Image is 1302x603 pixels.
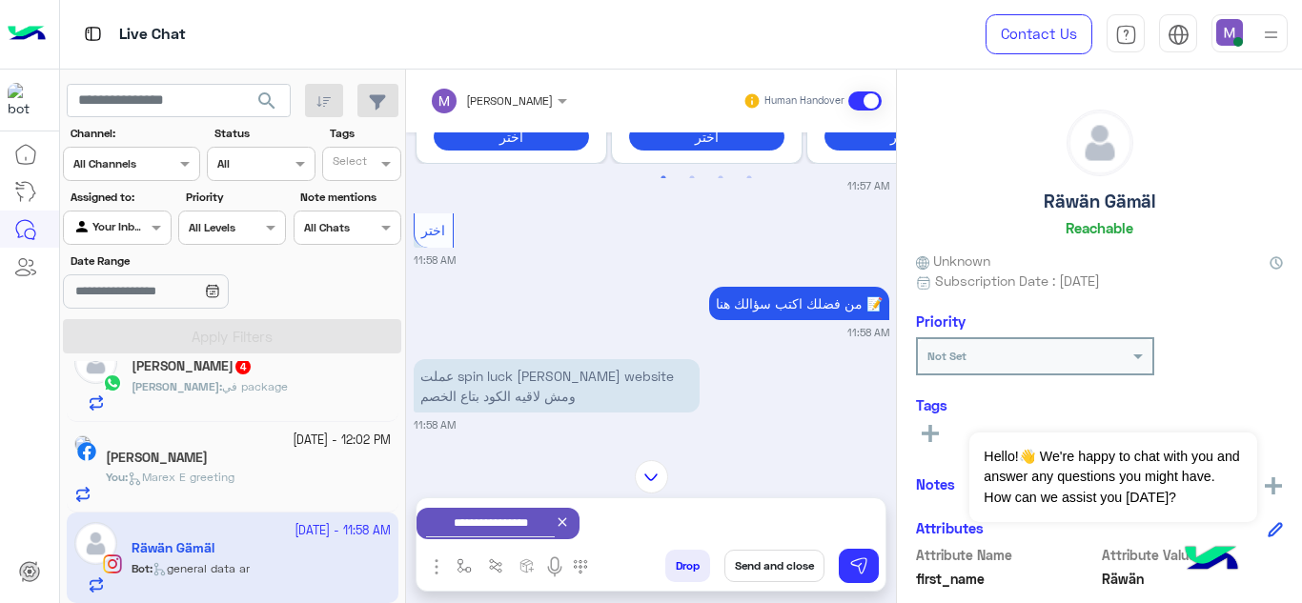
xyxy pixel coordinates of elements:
[1259,23,1283,47] img: profile
[916,545,1098,565] span: Attribute Name
[132,379,219,393] span: [PERSON_NAME]
[849,556,868,575] img: send message
[434,123,589,151] button: اختر
[1178,527,1245,593] img: hulul-logo.png
[300,189,398,206] label: Note mentions
[425,555,448,578] img: send attachment
[1102,569,1284,589] span: Räwän
[480,550,512,581] button: Trigger scenario
[916,475,955,492] h6: Notes
[847,325,889,340] small: 11:58 AM
[214,125,313,142] label: Status
[543,555,566,578] img: send voice note
[1066,219,1133,236] h6: Reachable
[986,14,1092,54] a: Contact Us
[414,417,456,432] small: 11:58 AM
[935,271,1100,291] span: Subscription Date : [DATE]
[77,442,96,461] img: Facebook
[103,373,122,392] img: WhatsApp
[847,178,889,193] small: 11:57 AM
[740,169,759,188] button: 4 of 2
[724,550,824,582] button: Send and close
[711,169,730,188] button: 3 of 2
[1068,111,1132,175] img: defaultAdmin.png
[222,379,288,393] span: في package
[255,90,278,112] span: search
[132,358,253,374] h5: Aya Ashraf
[682,169,702,188] button: 2 of 2
[330,125,399,142] label: Tags
[1102,545,1284,565] span: Attribute Value
[512,550,543,581] button: create order
[1107,14,1145,54] a: tab
[466,93,553,108] span: [PERSON_NAME]
[414,359,700,412] p: 6/10/2025, 11:58 AM
[293,432,391,450] small: [DATE] - 12:02 PM
[414,252,456,268] small: 11:58 AM
[8,14,46,54] img: Logo
[764,93,844,109] small: Human Handover
[824,123,980,151] button: اختر
[106,450,208,466] h5: Hanna Osama
[629,123,784,151] button: اختر
[71,189,169,206] label: Assigned to:
[665,550,710,582] button: Drop
[1115,24,1137,46] img: tab
[1044,191,1155,212] h5: Räwän Gämäl
[927,349,966,363] b: Not Set
[128,470,234,484] span: Marex E greeting
[916,312,966,330] h6: Priority
[71,252,284,270] label: Date Range
[1265,477,1282,494] img: add
[330,152,367,174] div: Select
[457,558,472,573] img: select flow
[74,435,92,452] img: picture
[235,359,251,374] span: 4
[654,169,673,188] button: 1 of 2
[709,287,889,320] p: 6/10/2025, 11:58 AM
[969,432,1256,522] span: Hello!👋 We're happy to chat with you and answer any questions you might have. How can we assist y...
[1168,24,1190,46] img: tab
[81,22,105,46] img: tab
[635,460,668,493] img: scroll
[119,22,186,48] p: Live Chat
[63,319,401,353] button: Apply Filters
[916,569,1098,589] span: first_name
[573,559,588,574] img: make a call
[106,470,128,484] b: :
[916,396,1283,413] h6: Tags
[74,341,117,384] img: defaultAdmin.png
[8,83,42,117] img: 317874714732967
[916,519,984,536] h6: Attributes
[186,189,284,206] label: Priority
[449,550,480,581] button: select flow
[244,84,291,125] button: search
[916,251,990,271] span: Unknown
[1216,19,1243,46] img: userImage
[421,222,445,238] span: اختر
[106,470,125,484] span: You
[519,558,535,573] img: create order
[132,379,222,393] b: :
[71,125,198,142] label: Channel:
[488,558,503,573] img: Trigger scenario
